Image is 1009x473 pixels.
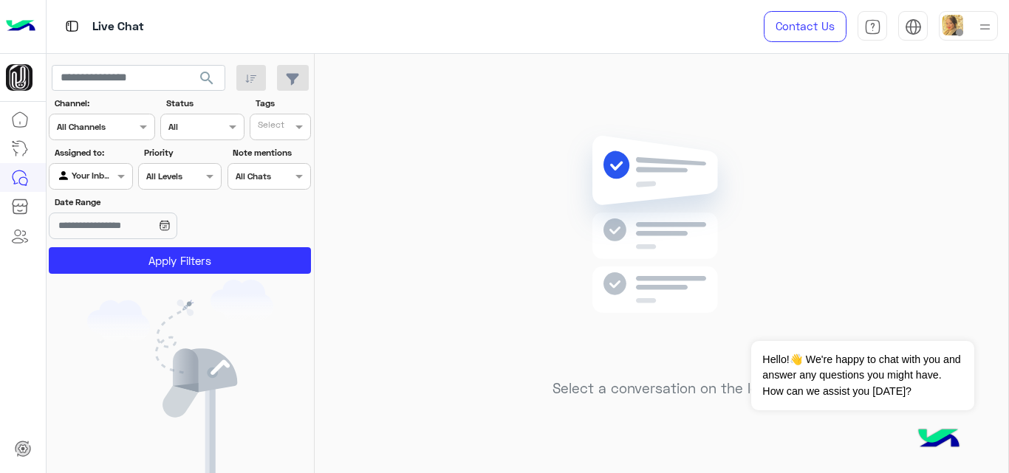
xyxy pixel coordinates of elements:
p: Live Chat [92,17,144,37]
label: Channel: [55,97,154,110]
a: tab [858,11,887,42]
span: search [198,69,216,87]
img: Logo [6,11,35,42]
button: Apply Filters [49,247,311,274]
label: Note mentions [233,146,309,159]
label: Status [166,97,242,110]
label: Tags [256,97,309,110]
button: search [189,65,225,97]
label: Date Range [55,196,220,209]
img: userImage [943,15,963,35]
label: Assigned to: [55,146,131,159]
img: tab [864,18,881,35]
div: Select [256,118,284,135]
img: tab [905,18,922,35]
img: 102968075709091 [6,64,33,91]
img: hulul-logo.png [913,414,965,466]
img: no messages [555,124,768,369]
img: profile [976,18,994,36]
span: Hello!👋 We're happy to chat with you and answer any questions you might have. How can we assist y... [751,341,974,410]
label: Priority [144,146,220,159]
a: Contact Us [764,11,846,42]
h5: Select a conversation on the left [553,380,770,397]
img: tab [63,17,81,35]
